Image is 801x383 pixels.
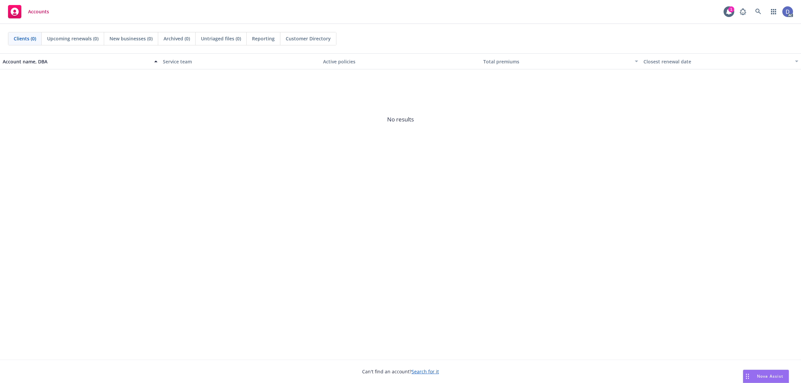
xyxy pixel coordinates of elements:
a: Switch app [767,5,780,18]
button: Service team [160,53,320,69]
span: Untriaged files (0) [201,35,241,42]
a: Search for it [412,368,439,375]
span: Archived (0) [164,35,190,42]
div: 1 [728,6,734,12]
a: Search [752,5,765,18]
div: Active policies [323,58,478,65]
button: Total premiums [481,53,641,69]
div: Service team [163,58,318,65]
img: photo [782,6,793,17]
button: Closest renewal date [641,53,801,69]
span: New businesses (0) [109,35,153,42]
span: Accounts [28,9,49,14]
div: Closest renewal date [643,58,791,65]
a: Accounts [5,2,52,21]
button: Nova Assist [743,370,789,383]
a: Report a Bug [736,5,750,18]
div: Account name, DBA [3,58,150,65]
span: Can't find an account? [362,368,439,375]
div: Drag to move [743,370,752,383]
span: Clients (0) [14,35,36,42]
span: Reporting [252,35,275,42]
span: Upcoming renewals (0) [47,35,98,42]
span: Nova Assist [757,373,783,379]
div: Total premiums [483,58,631,65]
span: Customer Directory [286,35,331,42]
button: Active policies [320,53,481,69]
